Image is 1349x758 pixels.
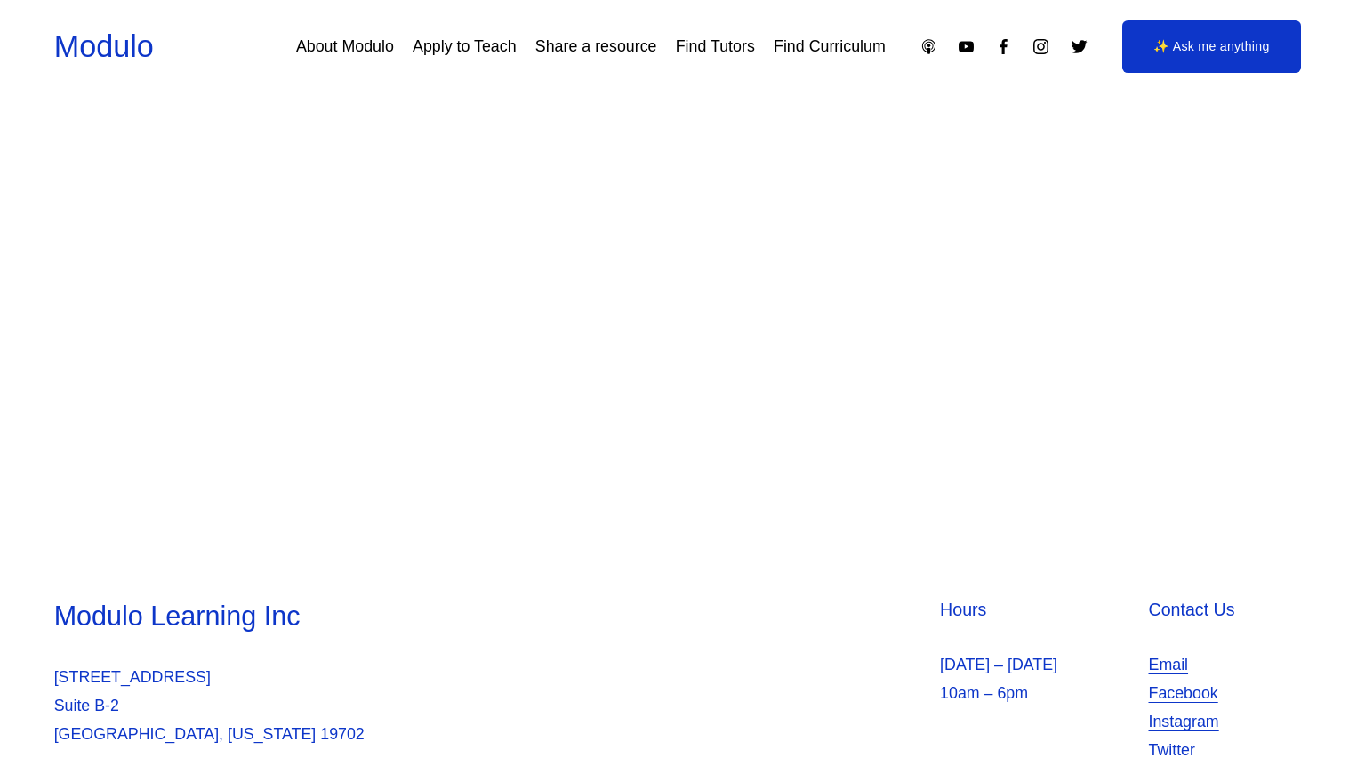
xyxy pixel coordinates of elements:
a: Email [1149,650,1189,679]
a: About Modulo [296,31,394,63]
a: Share a resource [535,31,657,63]
h3: Modulo Learning Inc [54,598,670,634]
a: Apple Podcasts [919,37,938,56]
a: Instagram [1032,37,1050,56]
a: Find Curriculum [774,31,886,63]
h4: Hours [940,598,1138,622]
a: Twitter [1070,37,1088,56]
a: Find Tutors [676,31,755,63]
a: Apply to Teach [413,31,517,63]
a: ✨ Ask me anything [1122,20,1302,74]
a: Modulo [54,29,154,63]
a: Instagram [1149,707,1219,736]
a: Facebook [1149,679,1218,707]
a: Facebook [994,37,1013,56]
p: [DATE] – [DATE] 10am – 6pm [940,650,1138,707]
a: YouTube [957,37,976,56]
h4: Contact Us [1149,598,1296,622]
p: [STREET_ADDRESS] Suite B-2 [GEOGRAPHIC_DATA], [US_STATE] 19702 [54,663,670,748]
